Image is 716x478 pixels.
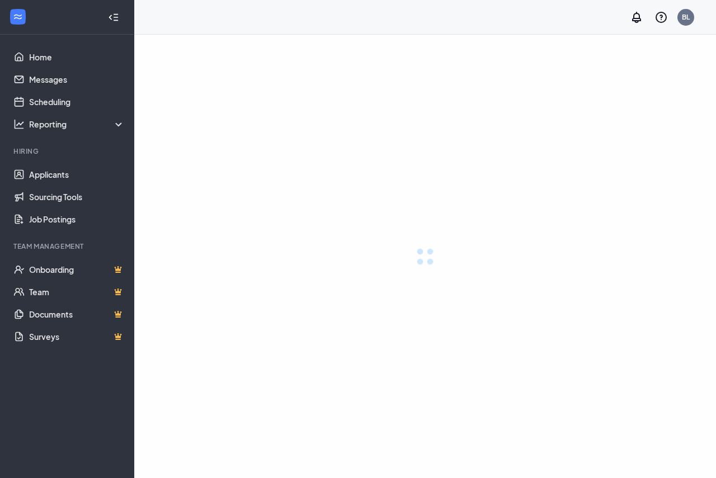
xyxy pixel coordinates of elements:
[29,46,125,68] a: Home
[654,11,668,24] svg: QuestionInfo
[13,242,123,251] div: Team Management
[29,281,125,303] a: TeamCrown
[29,208,125,230] a: Job Postings
[630,11,643,24] svg: Notifications
[29,91,125,113] a: Scheduling
[29,119,125,130] div: Reporting
[682,12,690,22] div: BL
[108,12,119,23] svg: Collapse
[12,11,23,22] svg: WorkstreamLogo
[29,258,125,281] a: OnboardingCrown
[29,303,125,325] a: DocumentsCrown
[29,163,125,186] a: Applicants
[29,68,125,91] a: Messages
[29,186,125,208] a: Sourcing Tools
[13,146,123,156] div: Hiring
[13,119,25,130] svg: Analysis
[29,325,125,348] a: SurveysCrown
